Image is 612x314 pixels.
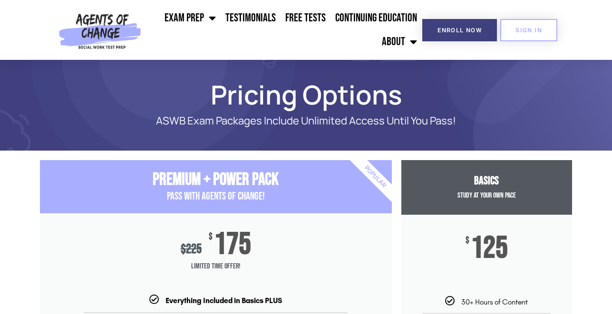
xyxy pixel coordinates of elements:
[160,6,221,30] a: Exam Prep
[320,122,430,232] div: Popular
[165,296,282,305] b: Everything Included in Basics PLUS
[437,27,482,33] span: Enroll Now
[181,241,186,257] span: $
[167,190,265,203] span: PASS with AGENTS OF CHANGE!
[500,19,557,41] a: SIGN IN
[73,115,539,127] p: ASWB Exam Packages Include Unlimited Access Until You Pass!
[209,232,213,242] span: $
[214,232,251,257] span: 175
[466,236,469,246] span: $
[330,6,422,30] a: Continuing Education
[457,191,516,200] span: Study at your Own Pace
[401,174,572,188] h3: Basics
[461,297,528,306] span: 30+ Hours of Content
[40,170,392,190] h3: Premium + Power Pack
[377,30,422,54] a: About
[281,6,330,30] a: Free Tests
[40,257,392,276] span: Limited Time Offer!
[35,84,577,105] h1: Pricing Options
[422,19,497,41] a: Enroll Now
[471,236,508,261] span: 125
[515,27,542,33] span: SIGN IN
[145,6,421,54] nav: Menu
[181,241,202,257] div: 225
[221,6,281,30] a: Testimonials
